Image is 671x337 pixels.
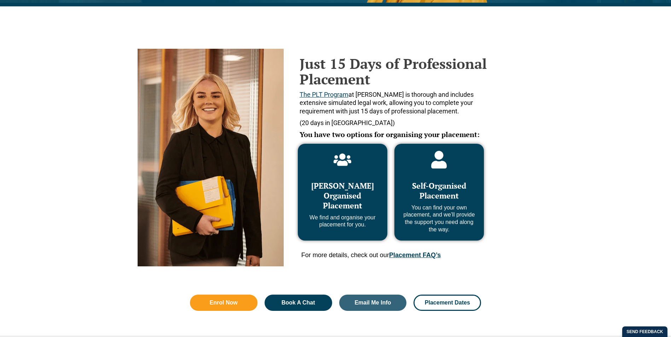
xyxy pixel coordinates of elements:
a: Email Me Info [339,295,407,311]
span: You have two options for organising your placement: [300,130,480,139]
span: Placement Dates [425,300,470,306]
span: [PERSON_NAME] Organised Placement [311,181,374,211]
span: at [PERSON_NAME] is thorough and includes extensive simulated legal work, allowing you to complet... [300,91,474,115]
a: Placement Dates [413,295,481,311]
span: Self-Organised Placement [412,181,466,201]
p: We find and organise your placement for you. [305,214,380,229]
span: For more details, check out our [301,252,441,259]
p: You can find your own placement, and we’ll provide the support you need along the way. [401,204,477,233]
a: The PLT Program [300,91,348,98]
span: (20 days in [GEOGRAPHIC_DATA]) [300,119,395,126]
span: Email Me Info [354,300,391,306]
a: Enrol Now [190,295,258,311]
strong: Just 15 Days of Professional Placement [300,54,487,88]
span: Book A Chat [282,300,315,306]
span: Enrol Now [210,300,238,306]
a: Book A Chat [265,295,332,311]
a: Placement FAQ’s [389,252,441,259]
